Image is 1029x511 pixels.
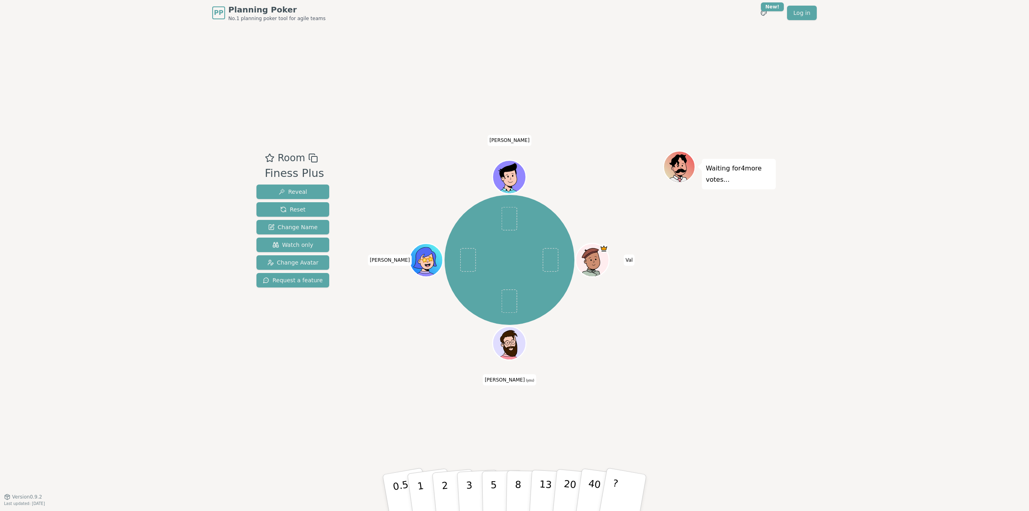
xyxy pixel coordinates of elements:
button: Add as favourite [265,151,275,165]
button: Change Avatar [256,255,329,270]
span: Click to change your name [368,254,412,266]
span: Change Name [268,223,318,231]
a: Log in [787,6,817,20]
span: Request a feature [263,276,323,284]
span: (you) [525,378,535,382]
p: Waiting for 4 more votes... [706,163,772,185]
button: Change Name [256,220,329,234]
div: New! [761,2,784,11]
span: Planning Poker [228,4,326,15]
span: Click to change your name [483,374,536,385]
button: New! [756,6,771,20]
a: PPPlanning PokerNo.1 planning poker tool for agile teams [212,4,326,22]
span: Val is the host [600,244,608,253]
div: Finess Plus [265,165,324,182]
button: Watch only [256,238,329,252]
button: Request a feature [256,273,329,287]
span: Click to change your name [488,135,532,146]
span: Watch only [273,241,314,249]
button: Click to change your avatar [494,327,525,359]
span: Reveal [279,188,307,196]
span: Last updated: [DATE] [4,501,45,506]
span: Change Avatar [267,259,319,267]
span: Version 0.9.2 [12,494,42,500]
span: PP [214,8,223,18]
button: Reveal [256,185,329,199]
span: Click to change your name [623,254,635,266]
span: Reset [280,205,305,213]
button: Reset [256,202,329,217]
button: Version0.9.2 [4,494,42,500]
span: No.1 planning poker tool for agile teams [228,15,326,22]
span: Room [278,151,305,165]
